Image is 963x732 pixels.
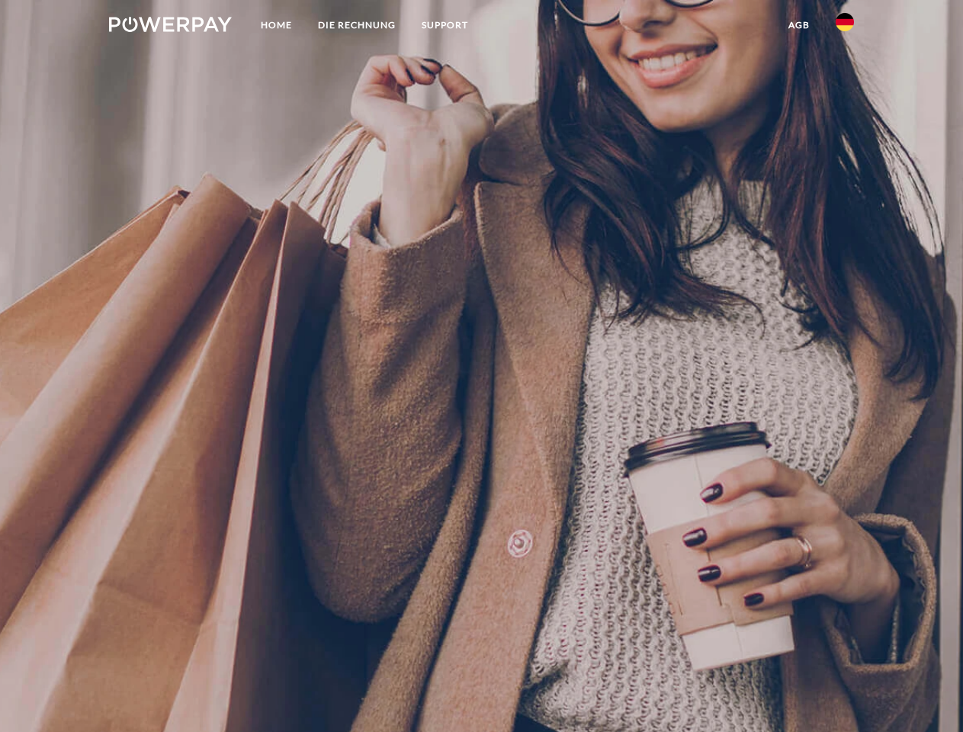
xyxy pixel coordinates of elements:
[248,11,305,39] a: Home
[775,11,823,39] a: agb
[109,17,232,32] img: logo-powerpay-white.svg
[836,13,854,31] img: de
[305,11,409,39] a: DIE RECHNUNG
[409,11,481,39] a: SUPPORT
